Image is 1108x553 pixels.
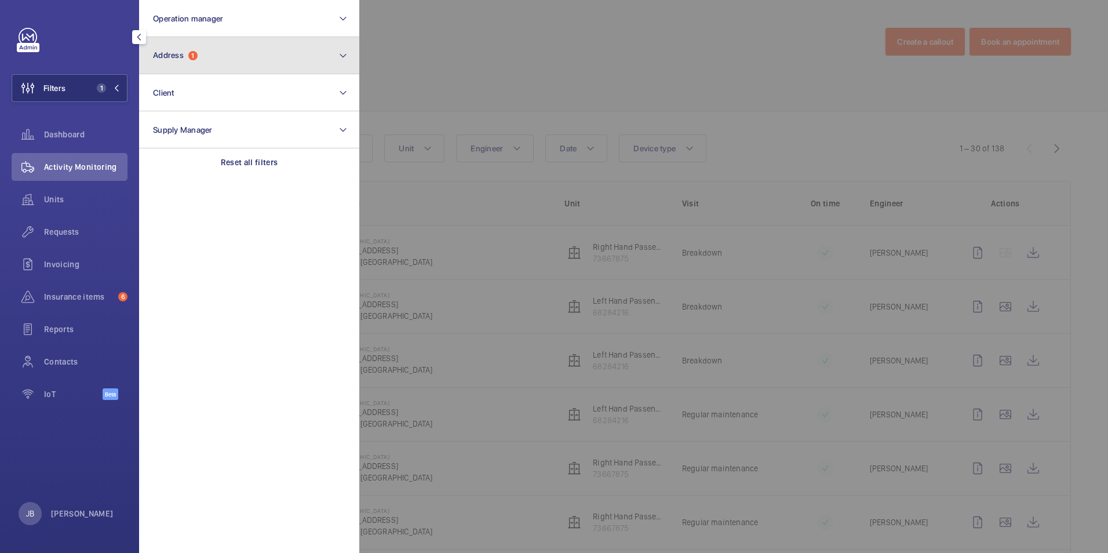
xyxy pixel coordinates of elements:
span: 6 [118,292,127,301]
span: Invoicing [44,259,127,270]
span: 1 [97,83,106,93]
span: Contacts [44,356,127,368]
button: Filters1 [12,74,127,102]
span: Dashboard [44,129,127,140]
span: Reports [44,323,127,335]
p: [PERSON_NAME] [51,508,114,519]
span: Beta [103,388,118,400]
span: Activity Monitoring [44,161,127,173]
span: IoT [44,388,103,400]
span: Insurance items [44,291,114,303]
span: Requests [44,226,127,238]
span: Filters [43,82,65,94]
p: JB [26,508,34,519]
span: Units [44,194,127,205]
